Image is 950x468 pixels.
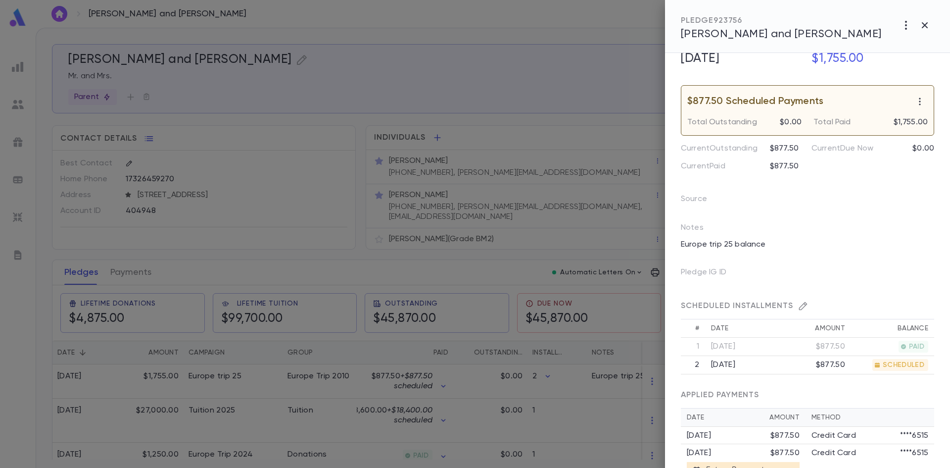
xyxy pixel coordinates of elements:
[681,223,704,237] p: Notes
[806,49,934,69] h5: $1,755.00
[780,117,802,127] p: $0.00
[778,338,851,356] td: $877.50
[811,431,856,441] p: Credit Card
[769,414,800,421] div: Amount
[687,414,769,421] div: Date
[675,49,804,69] h5: [DATE]
[770,431,800,441] div: $877.50
[681,319,705,338] th: #
[813,117,851,127] p: Total Paid
[681,264,742,284] p: Pledge IG ID
[681,356,705,374] th: 2
[851,319,934,338] th: Balance
[687,117,757,127] p: Total Outstanding
[705,319,778,338] th: Date
[705,356,778,374] td: [DATE]
[687,448,770,458] div: [DATE]
[681,144,758,154] p: Current Outstanding
[681,191,723,211] p: Source
[705,338,778,356] td: [DATE]
[778,319,851,338] th: Amount
[806,409,934,427] th: Method
[778,356,851,374] td: $877.50
[770,161,799,171] p: $877.50
[687,97,823,106] p: $877.50 Scheduled Payments
[811,144,873,154] p: Current Due Now
[770,144,799,154] p: $877.50
[905,343,928,351] span: PAID
[687,431,770,441] div: [DATE]
[681,301,934,311] div: SCHEDULED INSTALLMENTS
[681,16,882,26] div: PLEDGE 923756
[912,144,934,154] p: $0.00
[681,338,705,356] th: 1
[894,117,928,127] p: $1,755.00
[770,448,800,458] div: $877.50
[681,161,725,171] p: Current Paid
[879,361,928,369] span: SCHEDULED
[675,237,934,253] div: Europe trip 25 balance
[681,391,759,399] span: APPLIED PAYMENTS
[681,29,882,40] span: [PERSON_NAME] and [PERSON_NAME]
[811,448,856,458] p: Credit Card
